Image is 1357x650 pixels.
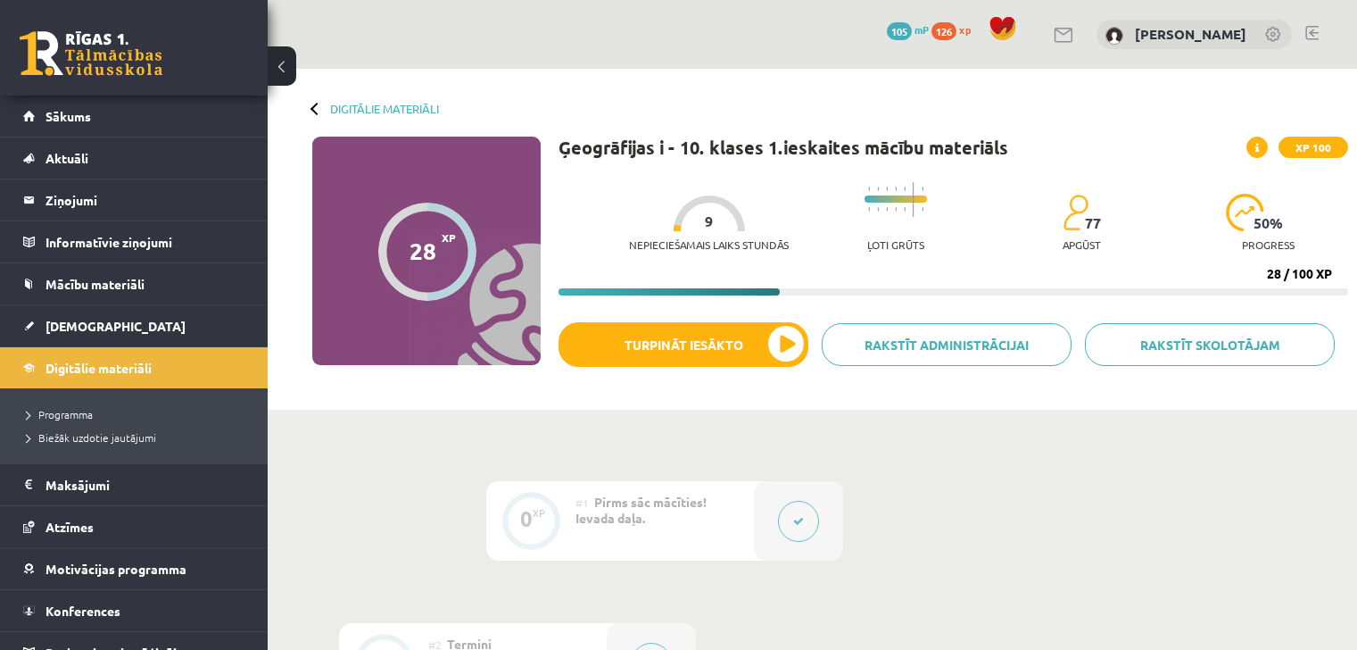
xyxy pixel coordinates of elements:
img: icon-short-line-57e1e144782c952c97e751825c79c345078a6d821885a25fce030b3d8c18986b.svg [904,207,906,212]
a: Aktuāli [23,137,245,179]
img: icon-short-line-57e1e144782c952c97e751825c79c345078a6d821885a25fce030b3d8c18986b.svg [877,187,879,191]
img: students-c634bb4e5e11cddfef0936a35e636f08e4e9abd3cc4e673bd6f9a4125e45ecb1.svg [1063,194,1088,231]
p: apgūst [1063,238,1101,251]
span: mP [914,22,929,37]
span: Konferences [46,603,120,619]
img: icon-short-line-57e1e144782c952c97e751825c79c345078a6d821885a25fce030b3d8c18986b.svg [868,187,870,191]
a: Ziņojumi [23,179,245,221]
div: XP [533,508,545,518]
a: Informatīvie ziņojumi [23,221,245,262]
span: Mācību materiāli [46,276,145,292]
span: Digitālie materiāli [46,360,152,376]
img: icon-short-line-57e1e144782c952c97e751825c79c345078a6d821885a25fce030b3d8c18986b.svg [922,207,923,212]
a: 105 mP [887,22,929,37]
h1: Ģeogrāfijas i - 10. klases 1.ieskaites mācību materiāls [559,137,1008,158]
a: Mācību materiāli [23,263,245,304]
img: icon-short-line-57e1e144782c952c97e751825c79c345078a6d821885a25fce030b3d8c18986b.svg [895,187,897,191]
img: Angelisa Kuzņecova [1105,27,1123,45]
a: Rakstīt skolotājam [1085,323,1335,366]
span: [DEMOGRAPHIC_DATA] [46,318,186,334]
img: icon-progress-161ccf0a02000e728c5f80fcf4c31c7af3da0e1684b2b1d7c360e028c24a22f1.svg [1226,194,1264,231]
img: icon-short-line-57e1e144782c952c97e751825c79c345078a6d821885a25fce030b3d8c18986b.svg [922,187,923,191]
a: Digitālie materiāli [23,347,245,388]
a: Konferences [23,590,245,631]
a: Biežāk uzdotie jautājumi [27,429,250,446]
span: 50 % [1254,215,1284,231]
a: Programma [27,406,250,422]
img: icon-short-line-57e1e144782c952c97e751825c79c345078a6d821885a25fce030b3d8c18986b.svg [904,187,906,191]
span: XP [442,231,456,244]
span: Motivācijas programma [46,561,186,577]
a: [PERSON_NAME] [1135,25,1246,43]
p: progress [1242,238,1295,251]
p: Ļoti grūts [867,238,924,251]
a: Atzīmes [23,506,245,547]
a: Rakstīt administrācijai [822,323,1072,366]
a: Motivācijas programma [23,548,245,589]
legend: Maksājumi [46,464,245,505]
a: [DEMOGRAPHIC_DATA] [23,305,245,346]
span: Atzīmes [46,519,94,535]
img: icon-short-line-57e1e144782c952c97e751825c79c345078a6d821885a25fce030b3d8c18986b.svg [868,207,870,212]
span: XP 100 [1278,137,1348,158]
legend: Ziņojumi [46,179,245,221]
div: 28 [410,237,436,264]
a: Rīgas 1. Tālmācības vidusskola [20,31,162,76]
span: xp [959,22,971,37]
span: 105 [887,22,912,40]
span: 77 [1085,215,1101,231]
img: icon-long-line-d9ea69661e0d244f92f715978eff75569469978d946b2353a9bb055b3ed8787d.svg [913,182,914,217]
a: Maksājumi [23,464,245,505]
img: icon-short-line-57e1e144782c952c97e751825c79c345078a6d821885a25fce030b3d8c18986b.svg [877,207,879,212]
span: Biežāk uzdotie jautājumi [27,430,156,445]
a: Digitālie materiāli [330,102,439,115]
span: #1 [575,496,589,510]
a: Sākums [23,96,245,137]
span: 126 [931,22,956,40]
span: Sākums [46,108,91,124]
span: Programma [27,407,93,421]
span: Pirms sāc mācīties! Ievada daļa. [575,494,707,526]
img: icon-short-line-57e1e144782c952c97e751825c79c345078a6d821885a25fce030b3d8c18986b.svg [886,187,888,191]
img: icon-short-line-57e1e144782c952c97e751825c79c345078a6d821885a25fce030b3d8c18986b.svg [886,207,888,212]
a: 126 xp [931,22,980,37]
img: icon-short-line-57e1e144782c952c97e751825c79c345078a6d821885a25fce030b3d8c18986b.svg [895,207,897,212]
button: Turpināt iesākto [559,322,808,367]
p: Nepieciešamais laiks stundās [629,238,789,251]
span: 9 [705,213,713,229]
legend: Informatīvie ziņojumi [46,221,245,262]
span: Aktuāli [46,150,88,166]
div: 0 [520,511,533,527]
